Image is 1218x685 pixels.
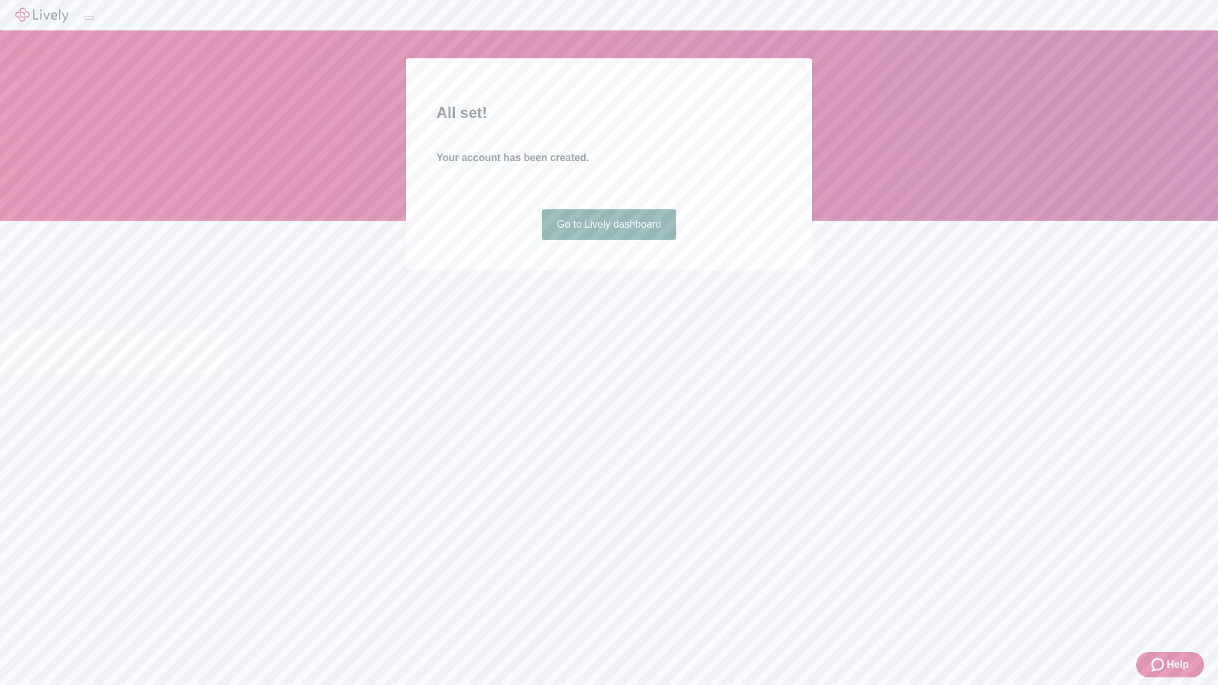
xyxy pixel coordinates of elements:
[15,8,69,23] img: Lively
[1136,652,1204,677] button: Zendesk support iconHelp
[542,209,677,240] a: Go to Lively dashboard
[84,16,94,20] button: Log out
[436,101,782,124] h2: All set!
[1167,657,1189,672] span: Help
[1151,657,1167,672] svg: Zendesk support icon
[436,150,782,166] h4: Your account has been created.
